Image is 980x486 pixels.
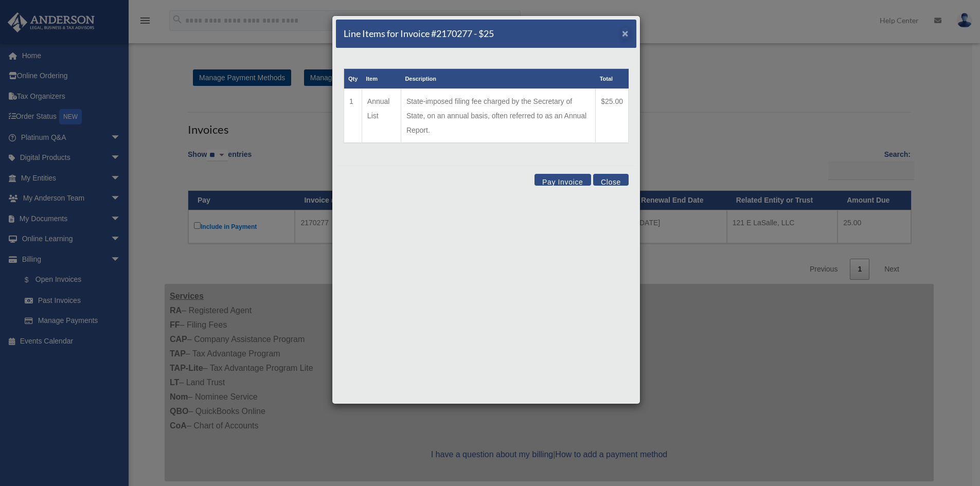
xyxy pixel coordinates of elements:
th: Description [401,69,595,89]
td: 1 [344,89,362,143]
td: State-imposed filing fee charged by the Secretary of State, on an annual basis, often referred to... [401,89,595,143]
button: Close [622,28,629,39]
th: Item [362,69,401,89]
button: Close [593,174,629,186]
button: Pay Invoice [534,174,591,186]
td: $25.00 [596,89,629,143]
th: Total [596,69,629,89]
span: × [622,27,629,39]
th: Qty [344,69,362,89]
h5: Line Items for Invoice #2170277 - $25 [344,27,494,40]
td: Annual List [362,89,401,143]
